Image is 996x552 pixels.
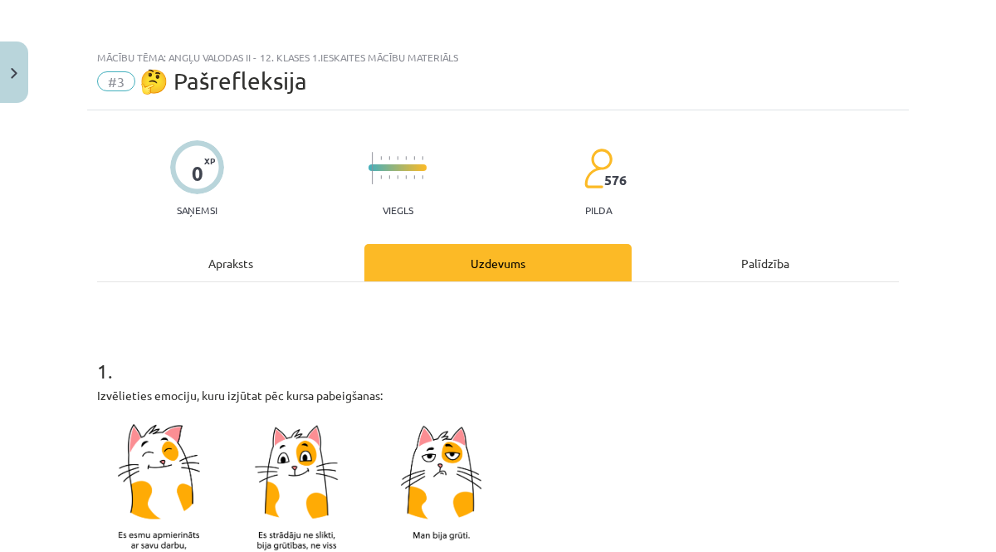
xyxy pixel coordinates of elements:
[139,67,307,95] span: 🤔 Pašrefleksija
[397,175,398,179] img: icon-short-line-57e1e144782c952c97e751825c79c345078a6d821885a25fce030b3d8c18986b.svg
[388,175,390,179] img: icon-short-line-57e1e144782c952c97e751825c79c345078a6d821885a25fce030b3d8c18986b.svg
[97,51,899,63] div: Mācību tēma: Angļu valodas ii - 12. klases 1.ieskaites mācību materiāls
[397,156,398,160] img: icon-short-line-57e1e144782c952c97e751825c79c345078a6d821885a25fce030b3d8c18986b.svg
[192,162,203,185] div: 0
[380,156,382,160] img: icon-short-line-57e1e144782c952c97e751825c79c345078a6d821885a25fce030b3d8c18986b.svg
[413,156,415,160] img: icon-short-line-57e1e144782c952c97e751825c79c345078a6d821885a25fce030b3d8c18986b.svg
[380,175,382,179] img: icon-short-line-57e1e144782c952c97e751825c79c345078a6d821885a25fce030b3d8c18986b.svg
[405,156,407,160] img: icon-short-line-57e1e144782c952c97e751825c79c345078a6d821885a25fce030b3d8c18986b.svg
[97,71,135,91] span: #3
[604,173,627,188] span: 576
[585,204,612,216] p: pilda
[422,156,423,160] img: icon-short-line-57e1e144782c952c97e751825c79c345078a6d821885a25fce030b3d8c18986b.svg
[170,204,224,216] p: Saņemsi
[204,156,215,165] span: XP
[422,175,423,179] img: icon-short-line-57e1e144782c952c97e751825c79c345078a6d821885a25fce030b3d8c18986b.svg
[97,387,899,404] p: Izvēlieties emociju, kuru izjūtat pēc kursa pabeigšanas:
[583,148,613,189] img: students-c634bb4e5e11cddfef0936a35e636f08e4e9abd3cc4e673bd6f9a4125e45ecb1.svg
[388,156,390,160] img: icon-short-line-57e1e144782c952c97e751825c79c345078a6d821885a25fce030b3d8c18986b.svg
[632,244,899,281] div: Palīdzība
[364,244,632,281] div: Uzdevums
[405,175,407,179] img: icon-short-line-57e1e144782c952c97e751825c79c345078a6d821885a25fce030b3d8c18986b.svg
[97,244,364,281] div: Apraksts
[413,175,415,179] img: icon-short-line-57e1e144782c952c97e751825c79c345078a6d821885a25fce030b3d8c18986b.svg
[97,330,899,382] h1: 1 .
[11,68,17,79] img: icon-close-lesson-0947bae3869378f0d4975bcd49f059093ad1ed9edebbc8119c70593378902aed.svg
[372,152,373,184] img: icon-long-line-d9ea69661e0d244f92f715978eff75569469978d946b2353a9bb055b3ed8787d.svg
[383,204,413,216] p: Viegls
